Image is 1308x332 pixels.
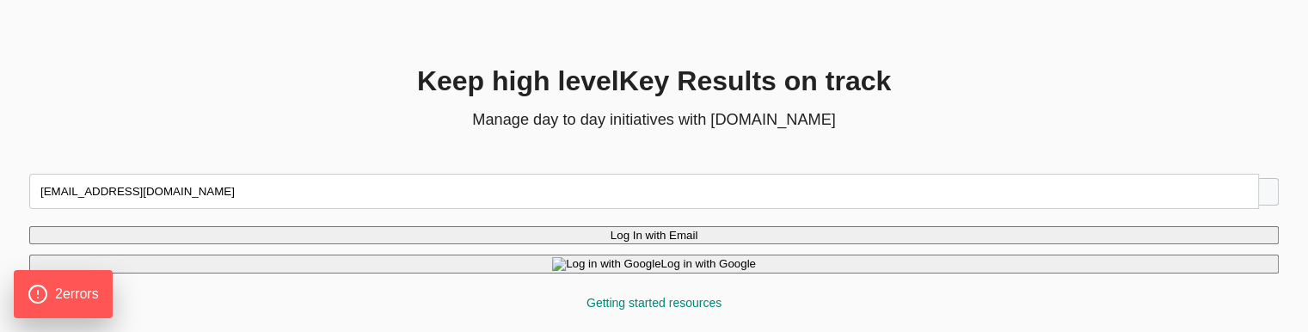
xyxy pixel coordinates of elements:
div: Getting started resources [29,294,1279,311]
h1: Keep high level Key Result s on track [9,62,1299,101]
p: Manage day to day initiatives with [DOMAIN_NAME] [9,108,1299,131]
span: Log In with Email [611,229,698,242]
input: Enter your email [29,174,1259,209]
span: Log in with Google [552,257,756,270]
button: Log in with GoogleLog in with Google [29,255,1279,274]
img: Log in with Google [552,257,660,271]
button: Log In with Email [29,226,1279,244]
